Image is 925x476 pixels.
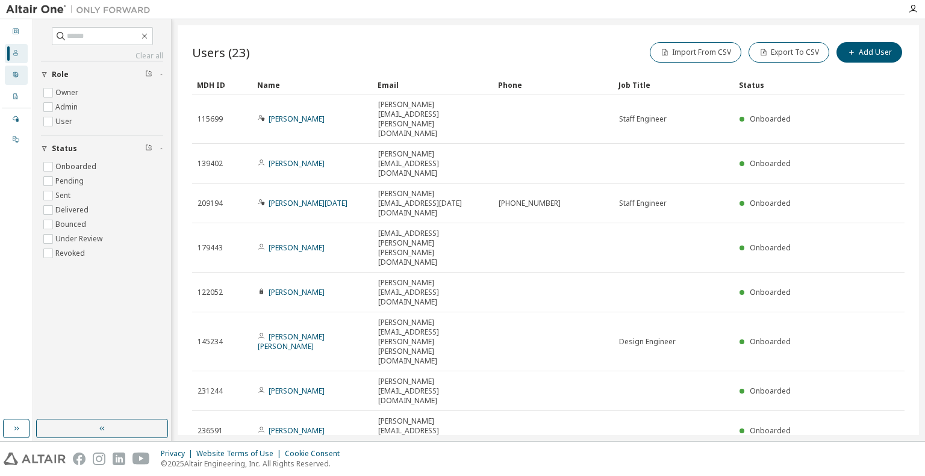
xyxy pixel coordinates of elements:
a: [PERSON_NAME] [269,158,325,168]
img: linkedin.svg [113,453,125,465]
span: Onboarded [750,287,791,297]
span: [PERSON_NAME][EMAIL_ADDRESS][DOMAIN_NAME] [378,149,488,178]
span: [PERSON_NAME][EMAIL_ADDRESS][DOMAIN_NAME] [378,278,488,307]
div: Website Terms of Use [196,449,285,459]
span: [PERSON_NAME][EMAIL_ADDRESS][PERSON_NAME][PERSON_NAME][DOMAIN_NAME] [378,318,488,366]
p: © 2025 Altair Engineering, Inc. All Rights Reserved. [161,459,347,469]
img: altair_logo.svg [4,453,66,465]
span: [PHONE_NUMBER] [499,199,561,208]
div: Name [257,75,368,94]
a: [PERSON_NAME] [PERSON_NAME] [258,332,325,351]
div: Cookie Consent [285,449,347,459]
span: Clear filter [145,144,152,153]
label: Onboarded [55,159,99,174]
label: Delivered [55,203,91,217]
span: 115699 [198,114,223,124]
button: Export To CSV [749,42,829,63]
span: [PERSON_NAME][EMAIL_ADDRESS][DOMAIN_NAME] [378,377,488,406]
div: Company Profile [5,87,28,107]
span: 122052 [198,288,223,297]
span: Status [52,144,77,153]
div: Dashboard [5,22,28,42]
a: Clear all [41,51,163,61]
a: [PERSON_NAME][DATE] [269,198,347,208]
span: Role [52,70,69,79]
span: [PERSON_NAME][EMAIL_ADDRESS][PERSON_NAME][DOMAIN_NAME] [378,100,488,138]
span: Onboarded [750,386,791,396]
span: Onboarded [750,158,791,168]
span: 139402 [198,159,223,168]
img: facebook.svg [73,453,86,465]
a: [PERSON_NAME] [269,114,325,124]
span: Users (23) [192,44,250,61]
button: Role [41,61,163,88]
span: Onboarded [750,114,791,124]
span: 145234 [198,337,223,347]
img: instagram.svg [93,453,105,465]
a: [PERSON_NAME] [269,243,325,253]
div: On Prem [5,130,28,149]
span: Onboarded [750,198,791,208]
label: Pending [55,174,86,188]
div: Users [5,44,28,63]
span: 209194 [198,199,223,208]
span: Staff Engineer [619,199,667,208]
label: Sent [55,188,73,203]
img: Altair One [6,4,157,16]
span: 179443 [198,243,223,253]
span: Staff Engineer [619,114,667,124]
div: Job Title [618,75,729,94]
span: [PERSON_NAME][EMAIL_ADDRESS][DOMAIN_NAME] [378,416,488,445]
button: Import From CSV [650,42,741,63]
label: Admin [55,100,80,114]
span: 236591 [198,426,223,436]
label: Under Review [55,232,105,246]
div: Phone [498,75,609,94]
div: Managed [5,110,28,129]
label: Bounced [55,217,89,232]
button: Add User [836,42,902,63]
label: User [55,114,75,129]
div: Status [739,75,842,94]
span: Onboarded [750,243,791,253]
span: Design Engineer [619,337,676,347]
span: Onboarded [750,425,791,436]
a: [PERSON_NAME] [269,287,325,297]
span: [EMAIL_ADDRESS][PERSON_NAME][PERSON_NAME][DOMAIN_NAME] [378,229,488,267]
img: youtube.svg [132,453,150,465]
div: User Profile [5,66,28,85]
label: Revoked [55,246,87,261]
span: 231244 [198,386,223,396]
a: [PERSON_NAME] [269,386,325,396]
span: [PERSON_NAME][EMAIL_ADDRESS][DATE][DOMAIN_NAME] [378,189,488,218]
span: Onboarded [750,336,791,347]
label: Owner [55,85,81,100]
div: Email [378,75,488,94]
button: Status [41,135,163,162]
div: MDH ID [197,75,248,94]
a: [PERSON_NAME] [269,425,325,436]
span: Clear filter [145,70,152,79]
div: Privacy [161,449,196,459]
